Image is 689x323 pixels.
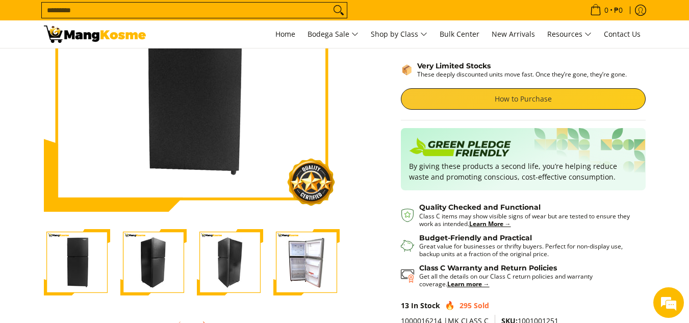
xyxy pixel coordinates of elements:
strong: Quality Checked and Functional [419,203,541,212]
p: Class C items may show visible signs of wear but are tested to ensure they work as intended. [419,212,635,228]
img: Condura 8.2 Cu.Ft. Top Freezer Inverter Refrigerator, Midnight Slate Gray CTF88i (Class C)-2 [120,229,187,295]
span: We're online! [59,96,141,200]
img: Condura 8.2 Cu.Ft. Top Freezer Inverter Refrigerator, Midnight Slate Gray CTF88i (Class C)-4 [273,229,340,295]
img: Condura 8.2 Cu.Ft. Top Freezer Inverter Refrigerator, Midnight Slate Gray CTF88i (Class C)-1 [44,229,110,295]
span: 13 [401,301,409,310]
a: Bulk Center [435,20,484,48]
span: 295 [460,301,472,310]
img: Condura 8.2 Cu.Ft. Top Freezer Inverter Refrigerator, Midnight Slate Gray CTF88i (Class C)-3 [197,229,263,295]
span: New Arrivals [492,29,535,39]
span: Sold [474,301,489,310]
span: Resources [547,28,592,41]
a: How to Purchase [401,88,646,110]
a: Bodega Sale [302,20,364,48]
a: Resources [542,20,597,48]
a: Shop by Class [366,20,432,48]
strong: Very Limited Stocks [417,61,491,70]
a: Learn More → [469,219,511,228]
span: Contact Us [604,29,641,39]
img: Condura 8.2 Cu.Ft. Top Freezer Inverter Refrigerator, Midnight Slate G | Mang Kosme [44,26,146,43]
span: ₱0 [613,7,624,14]
a: New Arrivals [487,20,540,48]
span: In Stock [411,301,440,310]
p: By giving these products a second life, you’re helping reduce waste and promoting conscious, cost... [409,161,637,182]
div: Minimize live chat window [167,5,192,30]
div: Chat with us now [53,57,171,70]
span: Bodega Sale [308,28,359,41]
textarea: Type your message and hit 'Enter' [5,215,194,251]
span: • [587,5,626,16]
a: Home [270,20,300,48]
a: Learn more → [447,280,490,288]
p: These deeply discounted units move fast. Once they’re gone, they’re gone. [417,70,627,78]
button: Search [330,3,347,18]
img: Badge sustainability green pledge friendly [409,136,511,161]
p: Get all the details on our Class C return policies and warranty coverage. [419,272,635,288]
span: Shop by Class [371,28,427,41]
strong: Class C Warranty and Return Policies [419,263,557,272]
a: Contact Us [599,20,646,48]
strong: Budget-Friendly and Practical [419,233,532,242]
p: Great value for businesses or thrifty buyers. Perfect for non-display use, backup units at a frac... [419,242,635,258]
span: Bulk Center [440,29,479,39]
nav: Main Menu [156,20,646,48]
span: 0 [603,7,610,14]
span: Home [275,29,295,39]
